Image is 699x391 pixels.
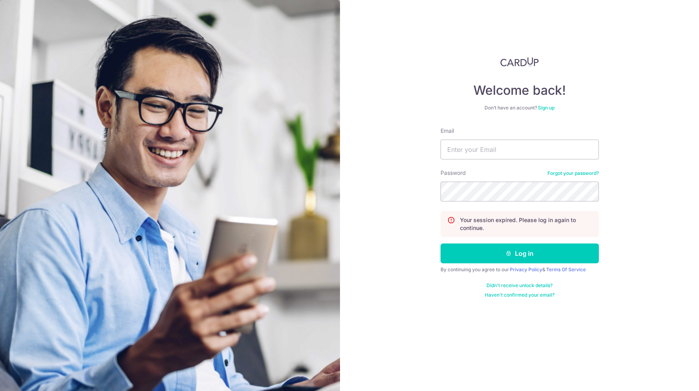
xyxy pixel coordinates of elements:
[500,57,539,67] img: CardUp Logo
[441,140,599,159] input: Enter your Email
[538,105,555,111] a: Sign up
[486,282,553,289] a: Didn't receive unlock details?
[546,266,586,272] a: Terms Of Service
[441,169,466,177] label: Password
[441,266,599,273] div: By continuing you agree to our &
[441,82,599,98] h4: Welcome back!
[510,266,542,272] a: Privacy Policy
[441,127,454,135] label: Email
[441,243,599,263] button: Log in
[485,292,555,298] a: Haven't confirmed your email?
[547,170,599,176] a: Forgot your password?
[441,105,599,111] div: Don’t have an account?
[460,216,592,232] p: Your session expired. Please log in again to continue.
